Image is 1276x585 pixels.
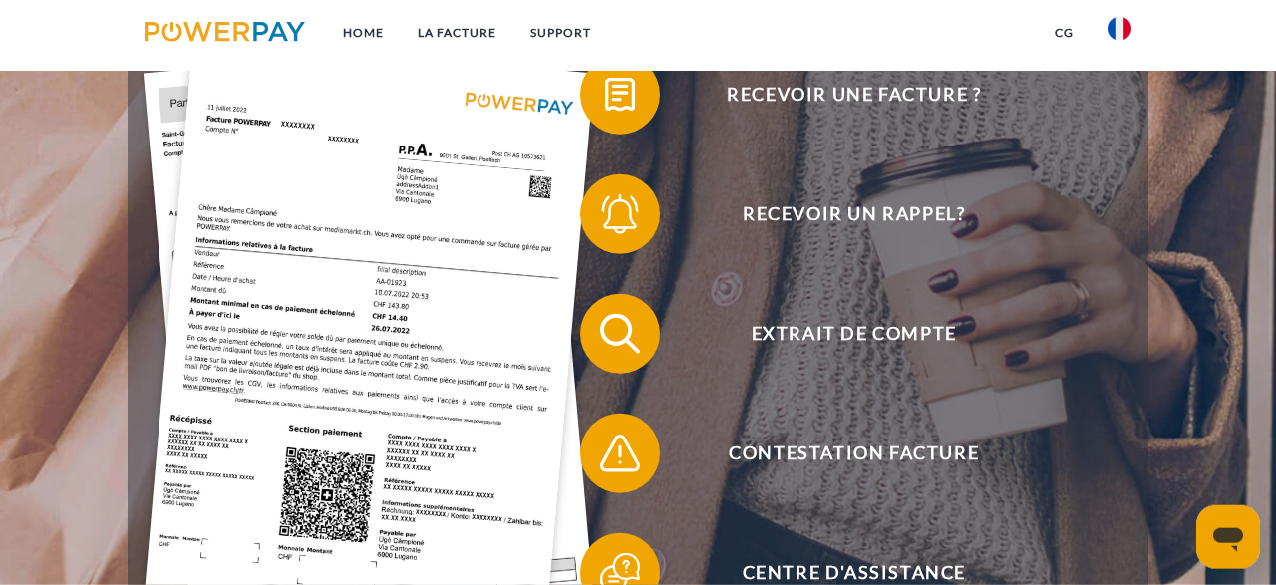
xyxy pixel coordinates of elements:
img: qb_search.svg [595,309,645,359]
button: Recevoir une facture ? [580,55,1099,135]
img: qb_bill.svg [595,70,645,120]
img: logo-powerpay.svg [145,22,305,42]
a: Support [513,15,608,51]
span: Extrait de compte [610,294,1099,374]
button: Extrait de compte [580,294,1099,374]
a: CG [1038,15,1091,51]
button: Recevoir un rappel? [580,174,1099,254]
img: fr [1108,17,1131,41]
iframe: Bouton de lancement de la fenêtre de messagerie [1196,505,1260,569]
span: Recevoir un rappel? [610,174,1099,254]
span: Contestation Facture [610,414,1099,493]
span: Recevoir une facture ? [610,55,1099,135]
a: LA FACTURE [401,15,513,51]
img: qb_bell.svg [595,189,645,239]
button: Contestation Facture [580,414,1099,493]
img: qb_warning.svg [595,429,645,478]
a: Home [326,15,401,51]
